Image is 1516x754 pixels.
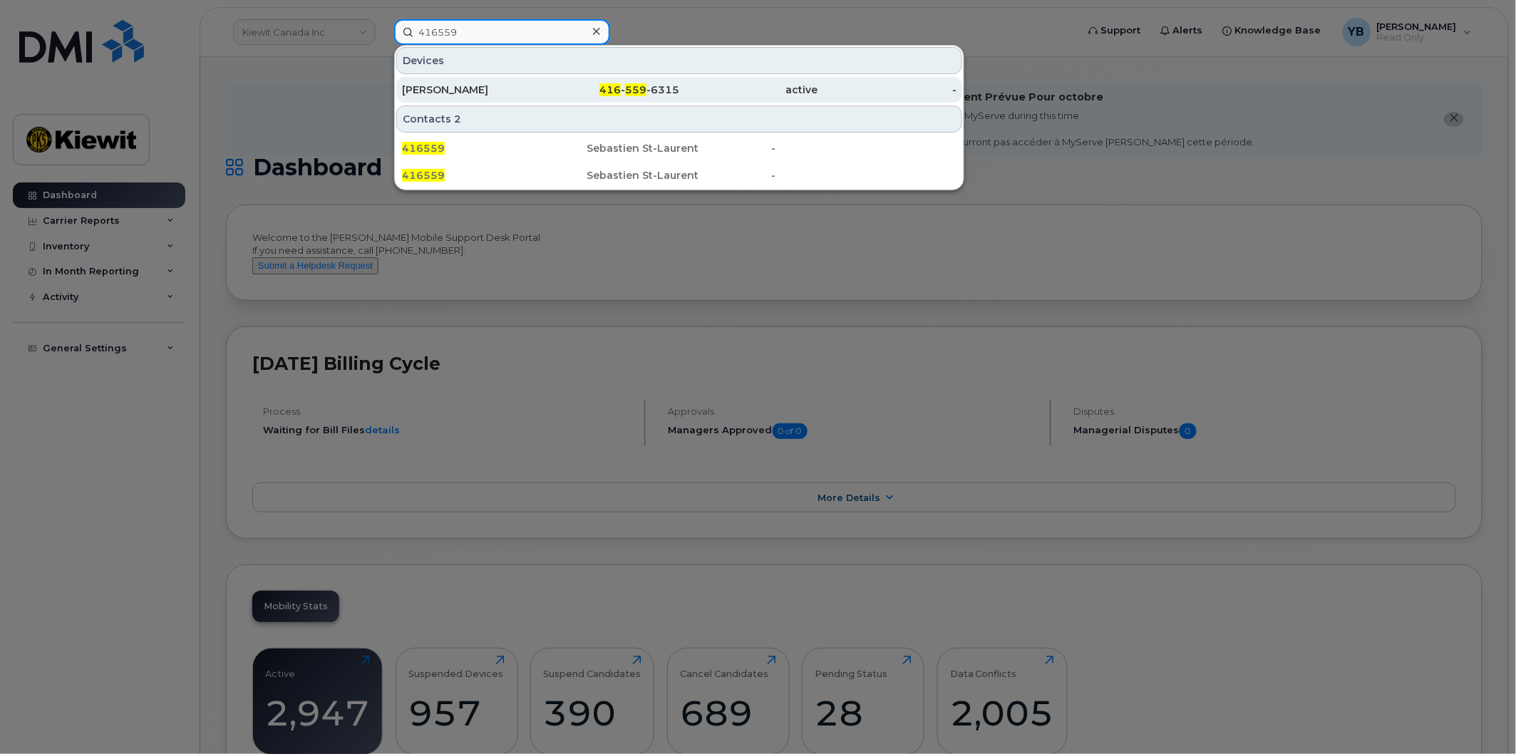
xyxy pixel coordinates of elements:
span: 416559 [402,169,445,182]
div: Sebastien St-Laurent [587,141,771,155]
div: - [772,141,956,155]
iframe: Messenger Launcher [1454,692,1505,743]
div: - -6315 [541,83,680,97]
div: Contacts [396,105,962,133]
span: 416 [599,83,621,96]
div: - [818,83,957,97]
div: - [772,168,956,182]
a: 416559Sebastien St-Laurent- [396,162,962,188]
div: [PERSON_NAME] [402,83,541,97]
span: 559 [625,83,646,96]
span: 2 [454,112,461,126]
div: Sebastien St-Laurent [587,168,771,182]
div: active [679,83,818,97]
a: 416559Sebastien St-Laurent- [396,135,962,161]
span: 416559 [402,142,445,155]
div: Devices [396,47,962,74]
a: [PERSON_NAME]416-559-6315active- [396,77,962,103]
